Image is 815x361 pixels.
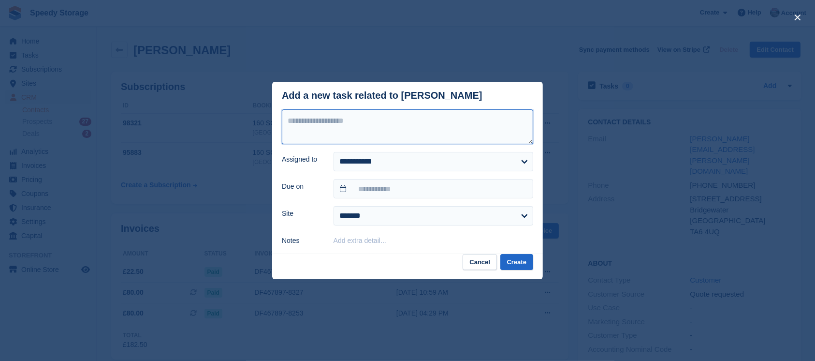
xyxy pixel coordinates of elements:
[282,181,322,192] label: Due on
[282,90,482,101] div: Add a new task related to [PERSON_NAME]
[282,236,322,246] label: Notes
[282,154,322,165] label: Assigned to
[282,209,322,219] label: Site
[790,10,805,25] button: close
[334,237,387,244] button: Add extra detail…
[500,254,533,270] button: Create
[463,254,497,270] button: Cancel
